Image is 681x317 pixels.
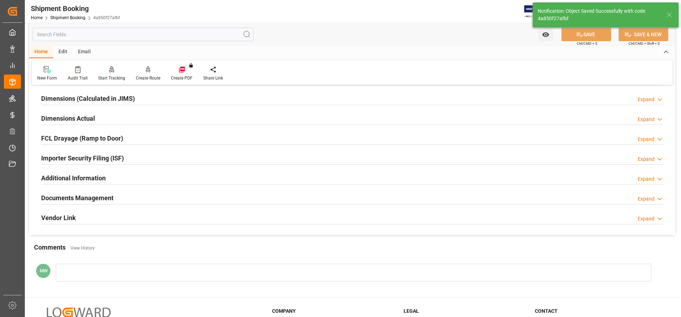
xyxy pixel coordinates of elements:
div: Expand [638,136,654,143]
h2: Comments [34,242,66,252]
button: open menu [538,28,553,41]
h2: Importer Security Filing (ISF) [41,153,124,163]
div: Shipment Booking [31,3,120,14]
div: Start Tracking [98,75,125,81]
a: Home [31,15,43,20]
div: Edit [53,46,73,58]
h2: Documents Management [41,193,113,203]
div: New Form [37,75,57,81]
img: Exertis%20JAM%20-%20Email%20Logo.jpg_1722504956.jpg [524,5,549,18]
span: MW [40,268,48,273]
div: Expand [638,116,654,123]
div: Expand [638,155,654,163]
a: Shipment Booking [50,15,85,20]
input: Search Fields [33,28,254,41]
a: View History [71,246,95,251]
div: Create Route [136,75,160,81]
h2: FCL Drayage (Ramp to Door) [41,133,123,143]
div: Share Link [203,75,223,81]
div: Email [73,46,96,58]
div: Expand [638,96,654,103]
h2: Additional Information [41,173,106,183]
h3: Contact [535,307,658,315]
div: Expand [638,215,654,223]
h3: Company [272,307,395,315]
button: SAVE & NEW [619,28,668,41]
div: Notification: Object Saved Successfully with code 4a850f27afbf [538,7,660,22]
div: Expand [638,175,654,183]
button: SAVE [561,28,611,41]
span: Ctrl/CMD + S [577,41,597,46]
div: Audit Trail [68,75,88,81]
h3: Legal [404,307,526,315]
h2: Dimensions (Calculated in JIMS) [41,94,135,103]
h2: Dimensions Actual [41,114,95,123]
span: Ctrl/CMD + Shift + S [629,41,660,46]
div: Expand [638,195,654,203]
h2: Vendor Link [41,213,76,223]
div: Home [29,46,53,58]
